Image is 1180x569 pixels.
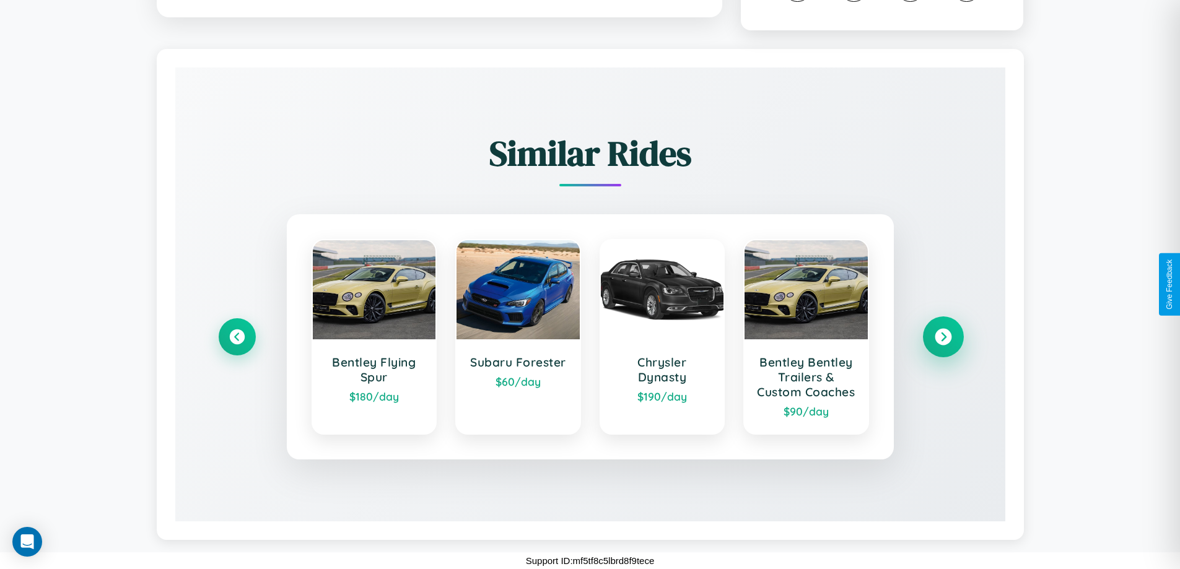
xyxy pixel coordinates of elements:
h3: Subaru Forester [469,355,567,370]
div: $ 190 /day [613,389,712,403]
h3: Chrysler Dynasty [613,355,712,384]
h3: Bentley Bentley Trailers & Custom Coaches [757,355,855,399]
div: Open Intercom Messenger [12,527,42,557]
h3: Bentley Flying Spur [325,355,424,384]
a: Bentley Bentley Trailers & Custom Coaches$90/day [743,239,869,435]
a: Chrysler Dynasty$190/day [600,239,725,435]
p: Support ID: mf5tf8c5lbrd8f9tece [526,552,655,569]
div: Give Feedback [1165,259,1174,310]
div: $ 60 /day [469,375,567,388]
div: $ 90 /day [757,404,855,418]
a: Bentley Flying Spur$180/day [312,239,437,435]
div: $ 180 /day [325,389,424,403]
a: Subaru Forester$60/day [455,239,581,435]
h2: Similar Rides [219,129,962,177]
